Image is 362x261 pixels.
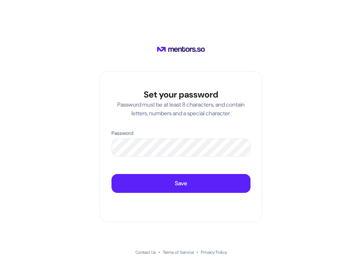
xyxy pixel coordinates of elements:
[159,249,160,255] span: •
[135,249,156,255] a: Contact Us
[144,89,218,100] h4: Set your password
[111,174,251,193] button: Save
[112,139,250,156] input: Password
[201,249,227,255] a: Privacy Policy
[175,179,187,188] p: Save
[163,249,194,255] a: Terms of Service
[111,129,133,137] p: Password
[197,249,198,255] span: •
[111,100,251,118] p: Password must be at least 8 characters, and contain letters, numbers and a special character.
